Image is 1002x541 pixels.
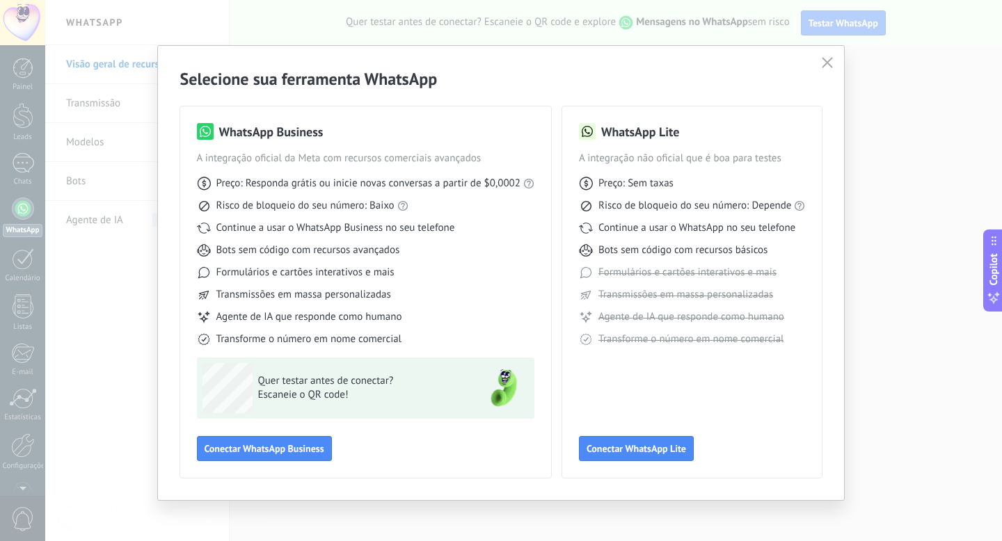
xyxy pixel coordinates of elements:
[216,243,400,257] span: Bots sem código com recursos avançados
[197,436,332,461] button: Conectar WhatsApp Business
[258,374,461,388] span: Quer testar antes de conectar?
[598,310,784,324] span: Agente de IA que responde como humano
[197,152,534,165] span: A integração oficial da Meta com recursos comerciais avançados
[598,243,768,257] span: Bots sem código com recursos básicos
[216,266,395,280] span: Formulários e cartões interativos e mais
[216,177,520,191] span: Preço: Responda grátis ou inicie novas conversas a partir de $0,0002
[479,363,529,413] img: green-phone.png
[579,152,806,165] span: A integração não oficial que é boa para testes
[258,388,461,402] span: Escaneie o QR code!
[598,177,674,191] span: Preço: Sem taxas
[598,221,795,235] span: Continue a usar o WhatsApp no seu telefone
[216,221,455,235] span: Continue a usar o WhatsApp Business no seu telefone
[587,444,686,453] span: Conectar WhatsApp Lite
[598,266,777,280] span: Formulários e cartões interativos e mais
[216,332,401,346] span: Transforme o número em nome comercial
[598,199,792,213] span: Risco de bloqueio do seu número: Depende
[216,310,402,324] span: Agente de IA que responde como humano
[579,436,694,461] button: Conectar WhatsApp Lite
[987,254,1001,286] span: Copilot
[598,332,784,346] span: Transforme o número em nome comercial
[598,288,773,302] span: Transmissões em massa personalizadas
[180,68,822,90] h2: Selecione sua ferramenta WhatsApp
[205,444,324,453] span: Conectar WhatsApp Business
[219,123,324,140] h3: WhatsApp Business
[216,288,391,302] span: Transmissões em massa personalizadas
[216,199,395,213] span: Risco de bloqueio do seu número: Baixo
[601,123,679,140] h3: WhatsApp Lite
